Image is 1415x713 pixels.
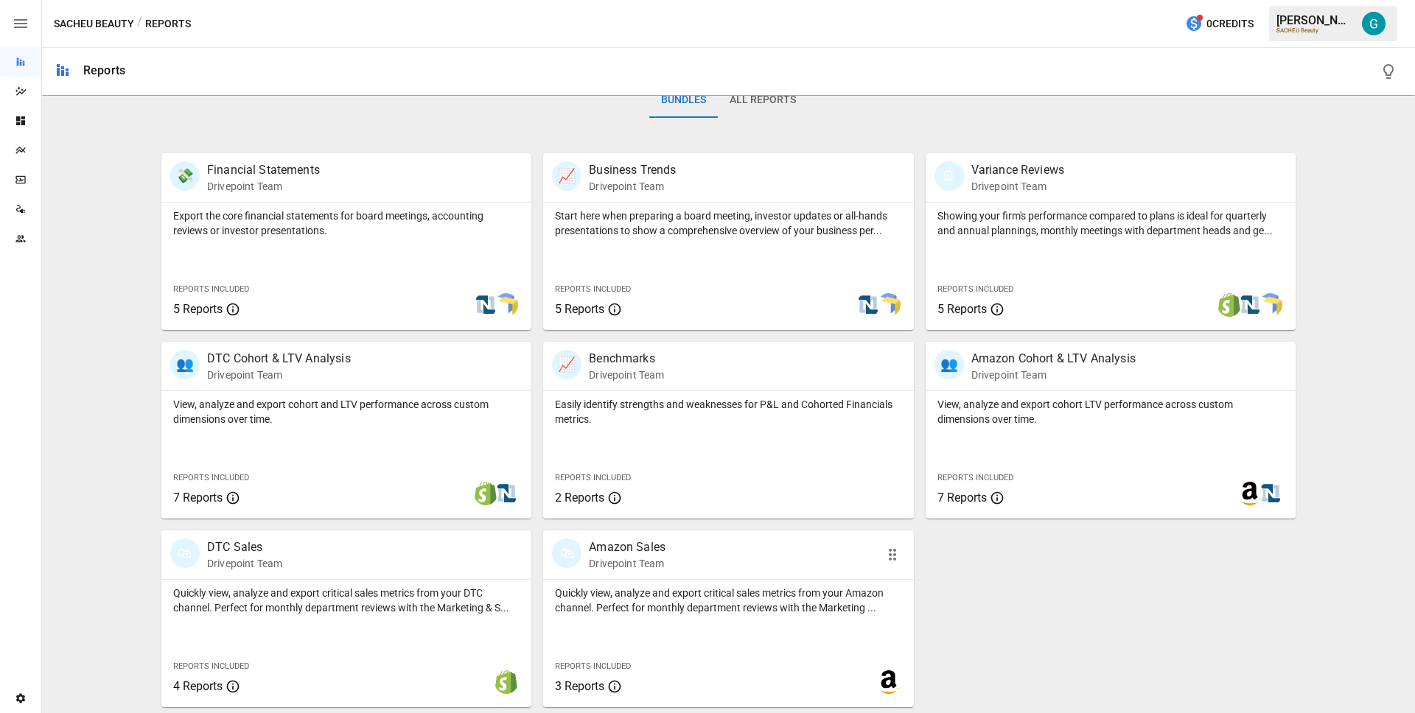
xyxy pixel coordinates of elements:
p: Quickly view, analyze and export critical sales metrics from your Amazon channel. Perfect for mon... [555,586,901,615]
img: netsuite [1238,293,1262,317]
p: Export the core financial statements for board meetings, accounting reviews or investor presentat... [173,208,520,238]
p: Drivepoint Team [207,556,282,571]
span: 5 Reports [937,302,987,316]
p: View, analyze and export cohort and LTV performance across custom dimensions over time. [173,397,520,426]
span: 7 Reports [937,491,987,505]
div: 🛍 [170,538,200,568]
p: Drivepoint Team [589,556,665,571]
button: Gavin Acres [1353,3,1394,44]
p: Drivepoint Team [589,368,664,382]
div: 🗓 [934,161,964,191]
div: 👥 [170,350,200,379]
div: 💸 [170,161,200,191]
p: Easily identify strengths and weaknesses for P&L and Cohorted Financials metrics. [555,397,901,426]
div: 🛍 [552,538,581,568]
img: shopify [495,670,518,694]
span: Reports Included [937,284,1013,294]
p: Drivepoint Team [971,368,1136,382]
img: smart model [495,293,518,317]
span: 3 Reports [555,679,604,693]
img: smart model [877,293,901,317]
p: View, analyze and export cohort LTV performance across custom dimensions over time. [937,397,1284,426]
p: Benchmarks [589,350,664,368]
div: 📈 [552,350,581,379]
img: amazon [877,670,901,694]
span: 5 Reports [555,302,604,316]
span: 4 Reports [173,679,223,693]
img: shopify [1217,293,1241,317]
div: [PERSON_NAME] [1276,13,1353,27]
p: Business Trends [589,161,676,179]
span: Reports Included [555,284,631,294]
span: Reports Included [555,473,631,482]
span: Reports Included [555,661,631,671]
p: Drivepoint Team [589,179,676,194]
p: Quickly view, analyze and export critical sales metrics from your DTC channel. Perfect for monthl... [173,586,520,615]
span: 5 Reports [173,302,223,316]
button: All Reports [718,82,808,118]
img: amazon [1238,482,1262,505]
div: SACHEU Beauty [1276,27,1353,34]
button: Bundles [649,82,718,118]
span: Reports Included [173,284,249,294]
span: 2 Reports [555,491,604,505]
img: netsuite [856,293,880,317]
p: Showing your firm's performance compared to plans is ideal for quarterly and annual plannings, mo... [937,208,1284,238]
span: 7 Reports [173,491,223,505]
button: 0Credits [1179,10,1259,38]
img: shopify [474,482,497,505]
p: DTC Sales [207,538,282,556]
p: Financial Statements [207,161,320,179]
button: SACHEU Beauty [54,15,134,33]
p: Amazon Sales [589,538,665,556]
p: Drivepoint Team [207,179,320,194]
p: Amazon Cohort & LTV Analysis [971,350,1136,368]
span: Reports Included [937,473,1013,482]
div: Reports [83,63,125,77]
img: Gavin Acres [1362,12,1386,35]
div: 👥 [934,350,964,379]
img: netsuite [495,482,518,505]
span: Reports Included [173,661,249,671]
div: 📈 [552,161,581,191]
img: smart model [1259,293,1282,317]
span: 0 Credits [1206,15,1254,33]
img: netsuite [474,293,497,317]
p: Drivepoint Team [971,179,1064,194]
span: Reports Included [173,473,249,482]
p: DTC Cohort & LTV Analysis [207,350,351,368]
div: / [137,15,142,33]
p: Start here when preparing a board meeting, investor updates or all-hands presentations to show a ... [555,208,901,238]
p: Drivepoint Team [207,368,351,382]
img: netsuite [1259,482,1282,505]
p: Variance Reviews [971,161,1064,179]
